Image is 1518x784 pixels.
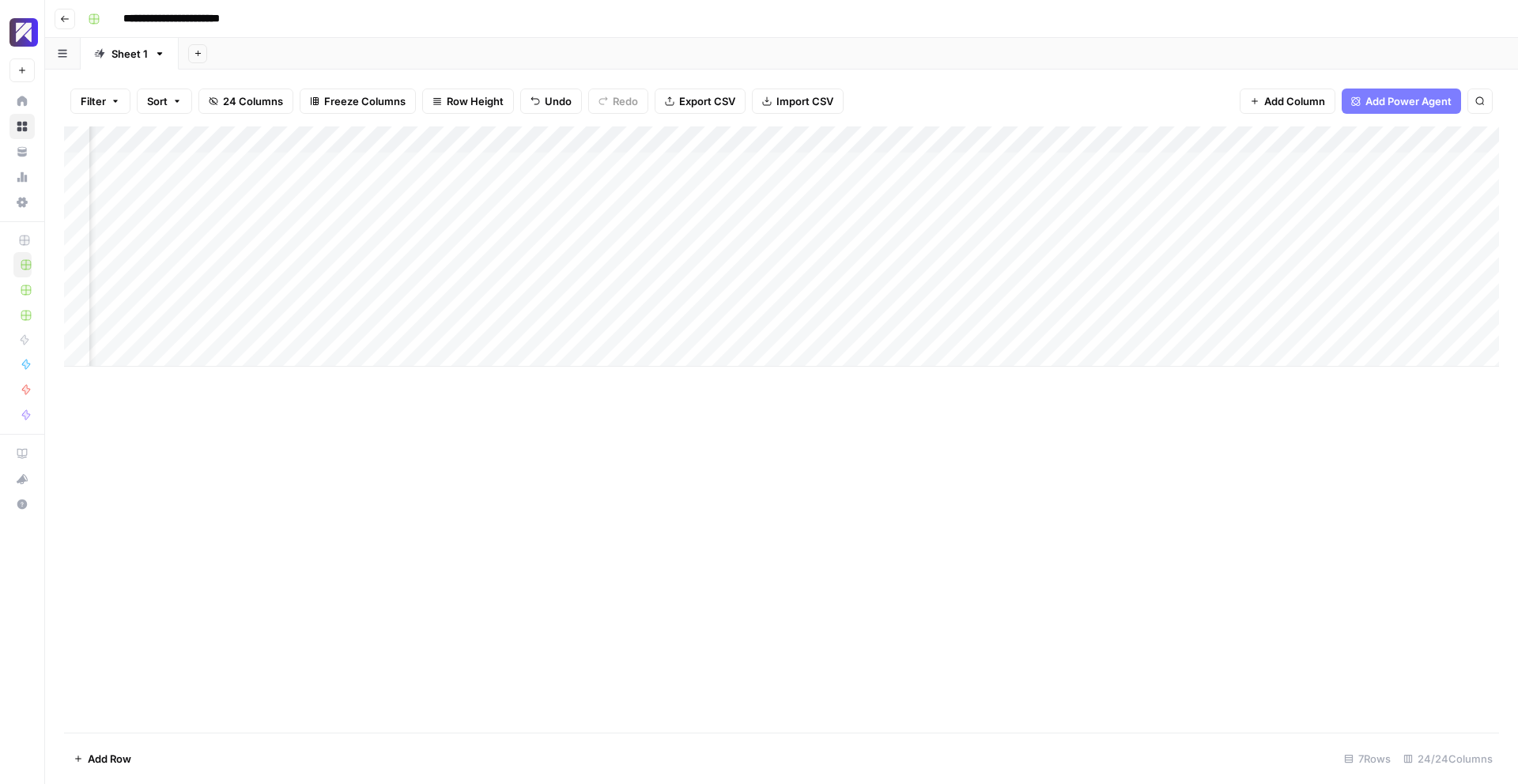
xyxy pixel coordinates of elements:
div: 7 Rows [1338,746,1397,771]
button: Import CSV [752,89,844,114]
span: Add Power Agent [1365,93,1452,109]
button: Workspace: Overjet - Test [9,13,35,52]
span: Add Column [1264,93,1325,109]
img: Overjet - Test Logo [9,18,38,47]
span: Export CSV [679,93,735,109]
button: 24 Columns [198,89,293,114]
button: Export CSV [655,89,746,114]
div: 24/24 Columns [1397,746,1499,771]
a: Browse [9,114,35,139]
span: Redo [613,93,638,109]
button: Redo [588,89,648,114]
button: Sort [137,89,192,114]
button: Row Height [422,89,514,114]
a: Sheet 1 [81,38,179,70]
span: Sort [147,93,168,109]
a: AirOps Academy [9,441,35,466]
button: Add Row [64,746,141,771]
button: Filter [70,89,130,114]
button: Add Power Agent [1342,89,1461,114]
span: Freeze Columns [324,93,406,109]
span: Filter [81,93,106,109]
span: Add Row [88,751,131,767]
span: Undo [545,93,572,109]
span: Import CSV [776,93,833,109]
a: Your Data [9,139,35,164]
div: What's new? [10,467,34,491]
button: Add Column [1240,89,1335,114]
button: Freeze Columns [300,89,416,114]
a: Usage [9,164,35,190]
a: Settings [9,190,35,215]
span: Row Height [447,93,504,109]
button: What's new? [9,466,35,492]
button: Undo [520,89,582,114]
span: 24 Columns [223,93,283,109]
button: Help + Support [9,492,35,517]
div: Sheet 1 [111,46,148,62]
a: Home [9,89,35,114]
